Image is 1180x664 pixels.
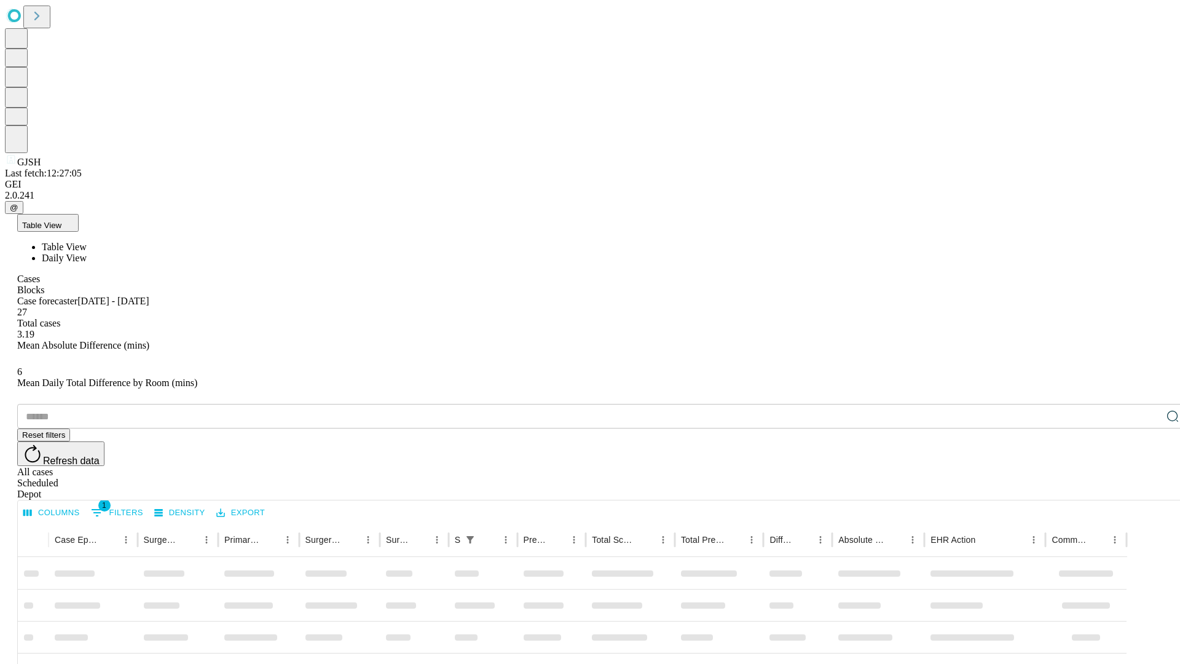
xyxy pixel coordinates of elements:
[305,535,341,545] div: Surgery Name
[10,203,18,212] span: @
[497,531,514,548] button: Menu
[1089,531,1106,548] button: Sort
[5,201,23,214] button: @
[386,535,410,545] div: Surgery Date
[55,535,99,545] div: Case Epic Id
[887,531,904,548] button: Sort
[5,190,1175,201] div: 2.0.241
[524,535,548,545] div: Predicted In Room Duration
[17,157,41,167] span: GJSH
[5,179,1175,190] div: GEI
[88,503,146,523] button: Show filters
[1106,531,1123,548] button: Menu
[279,531,296,548] button: Menu
[655,531,672,548] button: Menu
[17,377,197,388] span: Mean Daily Total Difference by Room (mins)
[144,535,179,545] div: Surgeon Name
[795,531,812,548] button: Sort
[17,329,34,339] span: 3.19
[17,307,27,317] span: 27
[930,535,975,545] div: EHR Action
[455,535,460,545] div: Scheduled In Room Duration
[43,456,100,466] span: Refresh data
[743,531,760,548] button: Menu
[100,531,117,548] button: Sort
[637,531,655,548] button: Sort
[17,429,70,441] button: Reset filters
[17,340,149,350] span: Mean Absolute Difference (mins)
[462,531,479,548] button: Show filters
[462,531,479,548] div: 1 active filter
[769,535,793,545] div: Difference
[411,531,428,548] button: Sort
[17,296,77,306] span: Case forecaster
[681,535,725,545] div: Total Predicted Duration
[726,531,743,548] button: Sort
[22,430,65,440] span: Reset filters
[117,531,135,548] button: Menu
[151,504,208,523] button: Density
[42,242,87,252] span: Table View
[22,221,61,230] span: Table View
[17,318,60,328] span: Total cases
[904,531,921,548] button: Menu
[42,253,87,263] span: Daily View
[98,499,111,512] span: 1
[360,531,377,548] button: Menu
[181,531,198,548] button: Sort
[812,531,829,548] button: Menu
[838,535,886,545] div: Absolute Difference
[428,531,446,548] button: Menu
[213,504,268,523] button: Export
[17,366,22,377] span: 6
[17,441,104,466] button: Refresh data
[565,531,583,548] button: Menu
[1052,535,1087,545] div: Comments
[548,531,565,548] button: Sort
[5,168,82,178] span: Last fetch: 12:27:05
[77,296,149,306] span: [DATE] - [DATE]
[592,535,636,545] div: Total Scheduled Duration
[480,531,497,548] button: Sort
[224,535,260,545] div: Primary Service
[198,531,215,548] button: Menu
[17,214,79,232] button: Table View
[342,531,360,548] button: Sort
[262,531,279,548] button: Sort
[977,531,994,548] button: Sort
[1025,531,1042,548] button: Menu
[20,504,83,523] button: Select columns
